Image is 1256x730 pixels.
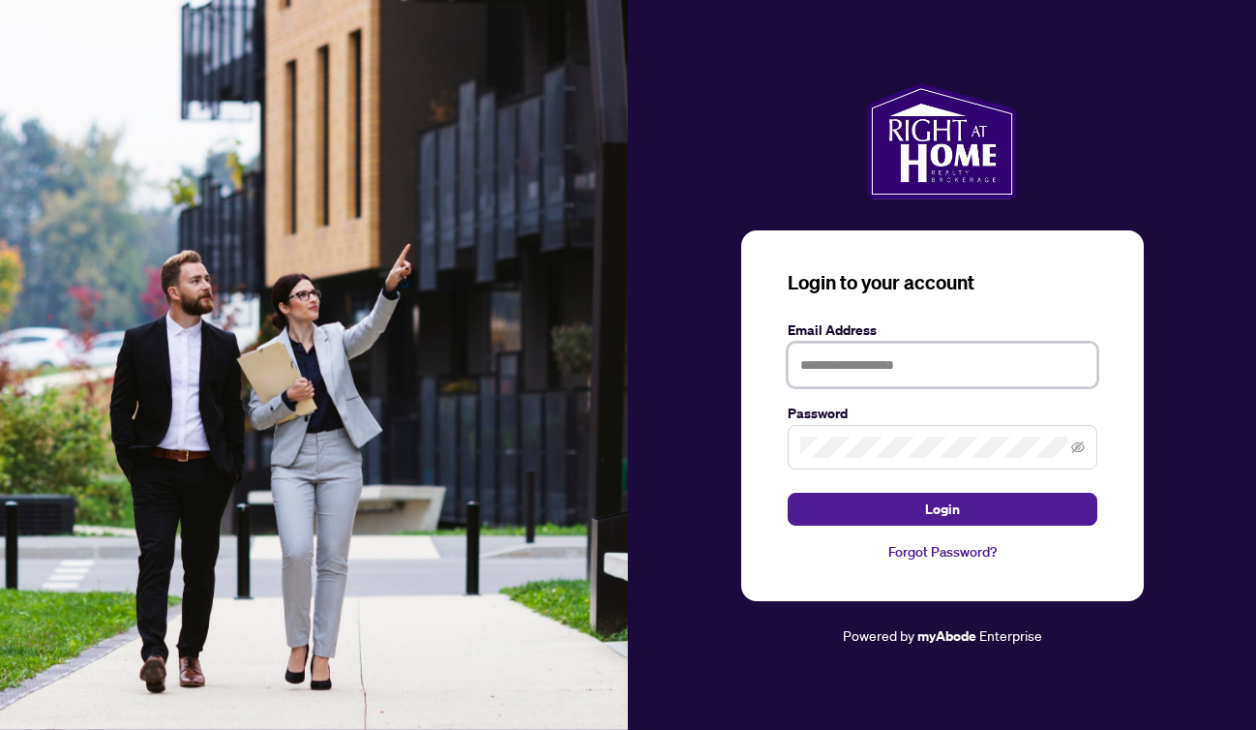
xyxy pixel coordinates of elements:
h3: Login to your account [788,269,1097,296]
a: myAbode [917,625,976,647]
img: ma-logo [867,83,1017,199]
a: Forgot Password? [788,541,1097,563]
span: eye-invisible [1071,441,1085,454]
span: Login [925,494,960,525]
label: Password [788,403,1097,424]
button: Login [788,493,1097,526]
span: Powered by [843,626,914,644]
span: Enterprise [979,626,1042,644]
label: Email Address [788,319,1097,341]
